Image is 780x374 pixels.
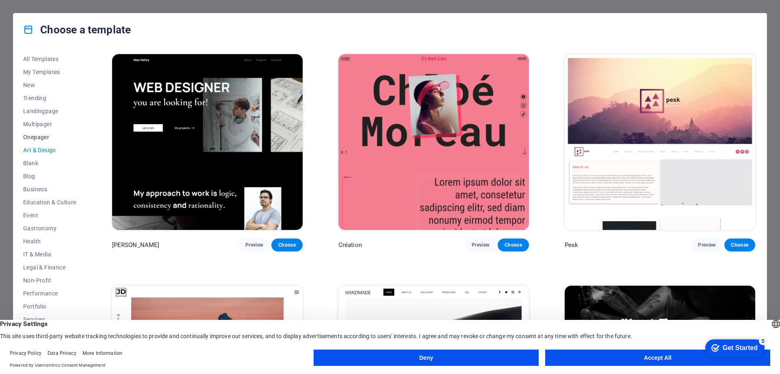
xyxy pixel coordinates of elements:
[6,4,66,21] div: Get Started 5 items remaining, 0% complete
[23,212,76,219] span: Event
[565,54,755,230] img: Pesk
[23,303,76,310] span: Portfolio
[504,242,522,248] span: Choose
[23,95,76,101] span: Trending
[472,242,490,248] span: Preview
[698,242,716,248] span: Preview
[338,241,362,249] p: Création
[23,238,76,245] span: Health
[465,238,496,252] button: Preview
[23,274,76,287] button: Non-Profit
[23,134,76,140] span: Onepager
[23,56,76,62] span: All Templates
[23,248,76,261] button: IT & Media
[23,251,76,258] span: IT & Media
[338,54,529,230] img: Création
[23,118,76,131] button: Multipager
[23,313,76,326] button: Services
[23,261,76,274] button: Legal & Finance
[23,173,76,179] span: Blog
[23,209,76,222] button: Event
[23,170,76,183] button: Blog
[23,300,76,313] button: Portfolio
[23,66,76,79] button: My Templates
[271,238,302,252] button: Choose
[23,222,76,235] button: Gastronomy
[23,52,76,66] button: All Templates
[23,69,76,75] span: My Templates
[23,144,76,157] button: Art & Design
[245,242,263,248] span: Preview
[23,147,76,153] span: Art & Design
[724,238,755,252] button: Choose
[23,186,76,192] span: Business
[565,241,578,249] p: Pesk
[23,199,76,206] span: Education & Culture
[498,238,529,252] button: Choose
[23,92,76,105] button: Trending
[23,196,76,209] button: Education & Culture
[60,2,68,10] div: 5
[24,9,59,16] div: Get Started
[23,287,76,300] button: Performance
[23,183,76,196] button: Business
[23,131,76,144] button: Onepager
[23,316,76,323] span: Services
[23,290,76,297] span: Performance
[23,225,76,232] span: Gastronomy
[731,242,749,248] span: Choose
[23,121,76,127] span: Multipager
[23,23,131,36] h4: Choose a template
[23,235,76,248] button: Health
[112,241,160,249] p: [PERSON_NAME]
[23,105,76,118] button: Landingpage
[23,264,76,271] span: Legal & Finance
[23,157,76,170] button: Blank
[278,242,296,248] span: Choose
[691,238,722,252] button: Preview
[23,79,76,92] button: New
[23,108,76,114] span: Landingpage
[112,54,303,230] img: Max Hatzy
[23,82,76,88] span: New
[239,238,270,252] button: Preview
[23,160,76,166] span: Blank
[23,277,76,284] span: Non-Profit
